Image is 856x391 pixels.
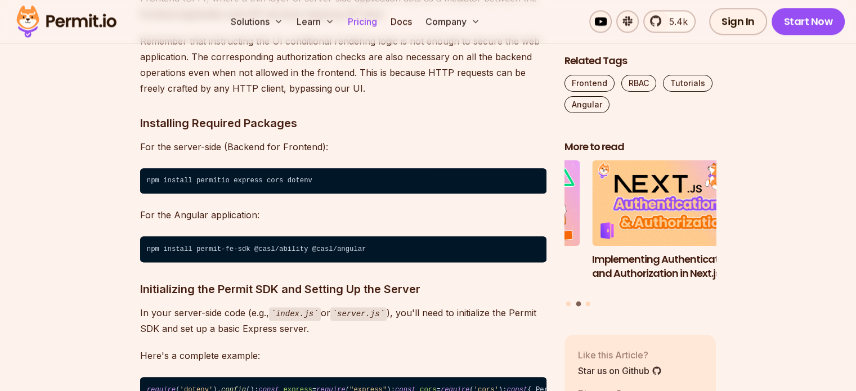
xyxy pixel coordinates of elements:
h3: Initializing the Permit SDK and Setting Up the Server [140,280,546,298]
h2: More to read [564,140,716,154]
a: 5.4k [643,10,696,33]
p: Like this Article? [578,348,662,362]
button: Learn [292,10,339,33]
a: RBAC [621,75,656,92]
div: Posts [564,161,716,308]
code: npm install permitio express cors dotenv [140,168,546,194]
a: Sign In [709,8,767,35]
p: In your server-side code (e.g., or ), you'll need to initialize the Permit SDK and set up a basic... [140,305,546,337]
button: Go to slide 1 [566,302,571,306]
a: Star us on Github [578,364,662,377]
code: server.js [330,307,387,321]
a: Frontend [564,75,615,92]
h3: Implementing Authentication and Authorization in Next.js [592,253,744,281]
h3: Implementing Multi-Tenant RBAC in Nuxt.js [428,253,580,281]
span: 5.4k [662,15,688,28]
h2: Related Tags [564,54,716,68]
a: Implementing Authentication and Authorization in Next.jsImplementing Authentication and Authoriza... [592,161,744,295]
img: Permit logo [11,2,122,41]
button: Solutions [226,10,288,33]
a: Tutorials [663,75,712,92]
img: Implementing Authentication and Authorization in Next.js [592,161,744,246]
a: Docs [386,10,416,33]
button: Company [421,10,485,33]
a: Angular [564,96,609,113]
li: 1 of 3 [428,161,580,295]
code: index.js [269,307,321,321]
a: Start Now [772,8,845,35]
p: For the Angular application: [140,207,546,223]
p: For the server-side (Backend for Frontend): [140,139,546,155]
code: npm install permit-fe-sdk @casl/ability @casl/angular [140,236,546,262]
button: Go to slide 2 [576,302,581,307]
p: Here's a complete example: [140,348,546,363]
a: Pricing [343,10,382,33]
p: Remember that instructing the UI conditional rendering logic is not enough to secure the web appl... [140,33,546,96]
button: Go to slide 3 [586,302,590,306]
h3: Installing Required Packages [140,114,546,132]
li: 2 of 3 [592,161,744,295]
